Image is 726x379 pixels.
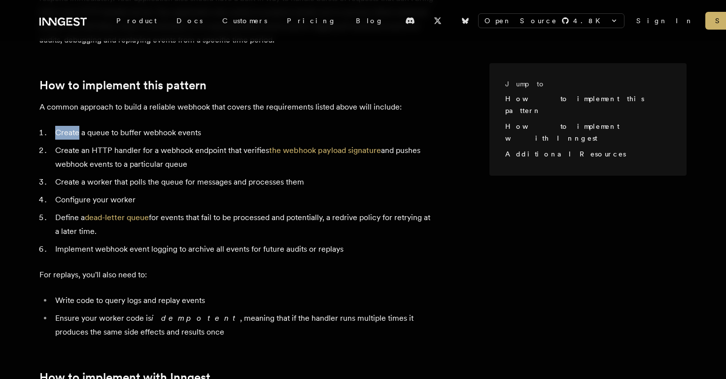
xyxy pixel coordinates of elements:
p: For replays, you'll also need to: [39,268,434,282]
h3: Jump to [505,79,663,89]
a: How to implement this pattern [505,95,644,114]
a: Blog [346,12,393,30]
a: How to implement with Inngest [505,122,619,142]
a: the webhook payload signature [269,146,381,155]
li: Implement webhook event logging to archive all events for future audits or replays [52,242,434,256]
span: Open Source [484,16,557,26]
a: Bluesky [454,13,476,29]
p: A common approach to build a reliable webhook that covers the requirements listed above will incl... [39,100,434,114]
a: dead-letter queue [85,213,149,222]
a: Customers [212,12,277,30]
div: Product [106,12,167,30]
a: Discord [399,13,421,29]
li: Ensure your worker code is , meaning that if the handler runs multiple times it produces the same... [52,311,434,339]
li: Define a for events that fail to be processed and potentially, a redrive policy for retrying at a... [52,211,434,238]
em: idempotent [151,313,240,323]
li: Create an HTTP handler for a webhook endpoint that verifies and pushes webhook events to a partic... [52,144,434,171]
a: Docs [167,12,212,30]
li: Create a worker that polls the queue for messages and processes them [52,175,434,189]
a: Pricing [277,12,346,30]
a: Sign In [636,16,693,26]
span: 4.8 K [573,16,606,26]
li: Write code to query logs and replay events [52,294,434,307]
a: Additional Resources [505,150,626,158]
li: Create a queue to buffer webhook events [52,126,434,140]
a: X [427,13,449,29]
h2: How to implement this pattern [39,78,434,92]
li: Configure your worker [52,193,434,207]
